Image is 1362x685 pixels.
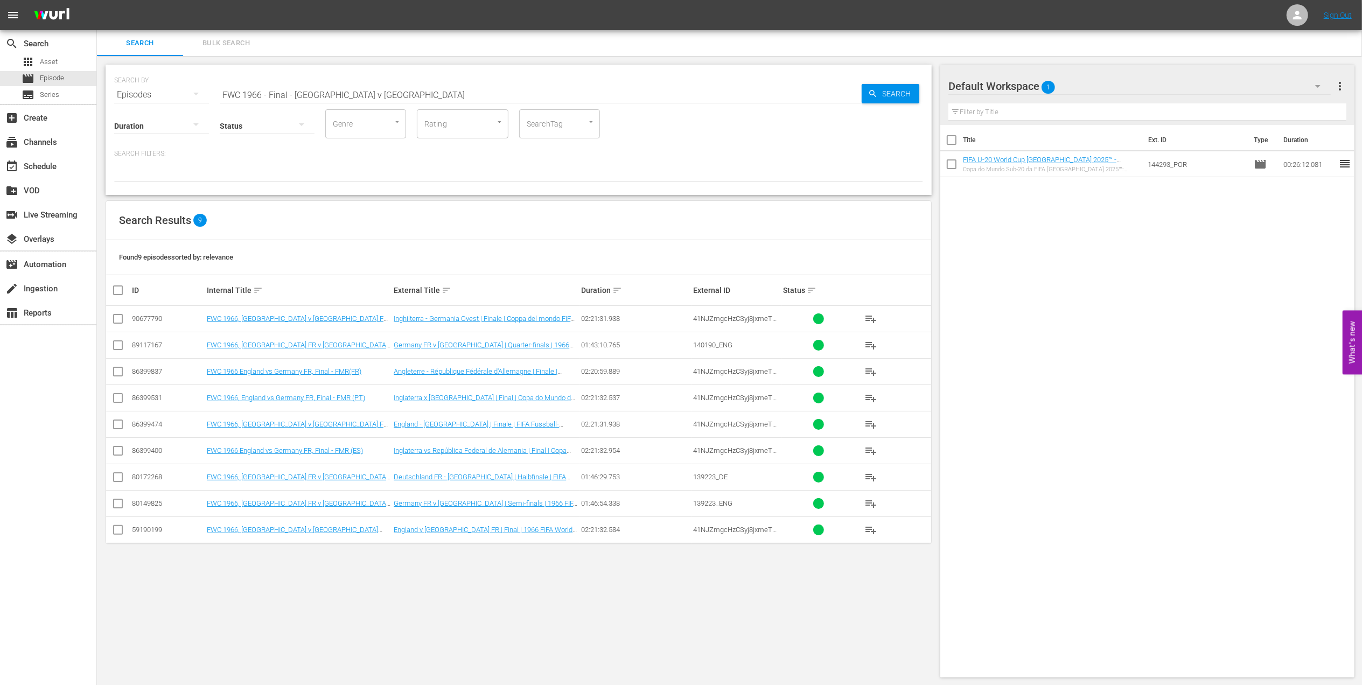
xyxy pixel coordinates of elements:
div: 80172268 [132,473,204,481]
a: Deutschland FR - [GEOGRAPHIC_DATA] | Halbfinale | FIFA Fussball-Weltmeisterschaft England 1966™ |... [394,473,570,497]
div: 89117167 [132,341,204,349]
span: sort [442,285,451,295]
div: Default Workspace [948,71,1331,101]
span: 9 [193,214,207,227]
div: 01:46:29.753 [581,473,690,481]
div: 02:21:31.938 [581,314,690,323]
button: playlist_add [858,332,884,358]
th: Duration [1277,125,1342,155]
button: Open [494,117,505,127]
span: Reports [5,306,18,319]
a: Germany FR v [GEOGRAPHIC_DATA] | Quarter-finals | 1966 FIFA World Cup England™ | Full Match Replay [394,341,574,357]
th: Type [1247,125,1277,155]
span: Asset [22,55,34,68]
span: playlist_add [864,392,877,404]
button: playlist_add [858,517,884,543]
div: 02:21:32.954 [581,446,690,455]
td: 144293_POR [1143,151,1250,177]
a: Germany FR v [GEOGRAPHIC_DATA] | Semi-finals | 1966 FIFA World Cup England™ | Full Match Replay [394,499,577,515]
button: Open [586,117,596,127]
img: ans4CAIJ8jUAAAAAAAAAAAAAAAAAAAAAAAAgQb4GAAAAAAAAAAAAAAAAAAAAAAAAJMjXAAAAAAAAAAAAAAAAAAAAAAAAgAT5G... [26,3,78,28]
span: more_vert [1333,80,1346,93]
span: Found 9 episodes sorted by: relevance [119,253,233,261]
span: 41NJZmgcHzCSyj8jxmeTCX_DE [693,420,777,436]
a: FWC 1966, [GEOGRAPHIC_DATA] FR v [GEOGRAPHIC_DATA], Semi-Finals - FMR (EN) [207,499,390,515]
p: Search Filters: [114,149,923,158]
button: playlist_add [858,438,884,464]
button: more_vert [1333,73,1346,99]
span: playlist_add [864,471,877,484]
div: Internal Title [207,284,390,297]
span: playlist_add [864,444,877,457]
span: 1 [1042,76,1055,99]
span: playlist_add [864,418,877,431]
div: 02:21:32.537 [581,394,690,402]
span: 139223_DE [693,473,728,481]
button: Open Feedback Widget [1343,311,1362,375]
span: 139223_ENG [693,499,732,507]
span: 41NJZmgcHzCSyj8jxmeTCX_ES [693,446,777,463]
button: playlist_add [858,411,884,437]
a: FWC 1966, [GEOGRAPHIC_DATA] v [GEOGRAPHIC_DATA] FR, Final - FMR (DE) [207,420,389,436]
span: Search [103,37,177,50]
th: Ext. ID [1142,125,1247,155]
button: Open [392,117,402,127]
a: FWC 1966 England vs Germany FR, Final - FMR (ES) [207,446,363,455]
div: 90677790 [132,314,204,323]
div: Status [783,284,855,297]
div: External ID [693,286,780,295]
th: Title [963,125,1142,155]
a: FWC 1966, [GEOGRAPHIC_DATA] FR v [GEOGRAPHIC_DATA], Semi-Finals - FMR (DE) [207,473,390,489]
a: Angleterre - République Fédérale d'Allemagne | Finale | Coupe du Monde de la FIFA, [GEOGRAPHIC_DA... [394,367,568,392]
div: 02:21:31.938 [581,420,690,428]
span: Overlays [5,233,18,246]
div: 86399474 [132,420,204,428]
div: External Title [394,284,577,297]
span: Episode [22,72,34,85]
span: Search [878,84,919,103]
div: 01:46:54.338 [581,499,690,507]
a: FIFA U-20 World Cup [GEOGRAPHIC_DATA] 2025™ - Highlights Bundle MD 7+8+9 (PT) [963,156,1121,172]
div: 02:21:32.584 [581,526,690,534]
a: Inglaterra vs República Federal de Alemania | Final | Copa Mundial de la FIFA [GEOGRAPHIC_DATA] 1... [394,446,571,471]
a: FWC 1966, [GEOGRAPHIC_DATA] v [GEOGRAPHIC_DATA] (EN) [207,526,382,542]
div: 80149825 [132,499,204,507]
span: playlist_add [864,312,877,325]
a: Inghilterra - Germania Ovest | Finale | Coppa del mondo FIFA Inghilterra 1966 | Match completo [394,314,575,331]
span: VOD [5,184,18,197]
span: 41NJZmgcHzCSyj8jxmeTCX_POR [693,394,777,410]
span: Search [5,37,18,50]
span: Schedule [5,160,18,173]
span: Bulk Search [190,37,263,50]
span: sort [253,285,263,295]
a: FWC 1966, [GEOGRAPHIC_DATA] FR v [GEOGRAPHIC_DATA], Quarter-Finals - FMR (EN) [207,341,390,357]
span: 41NJZmgcHzCSyj8jxmeTCX_ENG [693,526,777,542]
span: Search Results [119,214,191,227]
a: FWC 1966 England vs Germany FR, Final - FMR(FR) [207,367,361,375]
span: Series [22,88,34,101]
span: Episode [1254,158,1267,171]
a: England - [GEOGRAPHIC_DATA] | Finale | FIFA Fussball-Weltmeisterschaft [GEOGRAPHIC_DATA] 1966™ | ... [394,420,565,444]
span: playlist_add [864,339,877,352]
div: 86399837 [132,367,204,375]
span: Live Streaming [5,208,18,221]
div: Episodes [114,80,209,110]
span: Create [5,111,18,124]
span: Ingestion [5,282,18,295]
span: Channels [5,136,18,149]
span: Asset [40,57,58,67]
span: sort [612,285,622,295]
div: Copa do Mundo Sub-20 da FIFA [GEOGRAPHIC_DATA] 2025™: Melhores Momentos [963,166,1139,173]
button: Search [862,84,919,103]
div: 59190199 [132,526,204,534]
button: playlist_add [858,491,884,516]
div: ID [132,286,204,295]
span: Series [40,89,59,100]
button: playlist_add [858,464,884,490]
div: 01:43:10.765 [581,341,690,349]
a: Sign Out [1324,11,1352,19]
a: FWC 1966, [GEOGRAPHIC_DATA] v [GEOGRAPHIC_DATA] FR, Final - FMR (IT) [207,314,389,331]
div: 02:20:59.889 [581,367,690,375]
button: playlist_add [858,359,884,385]
span: playlist_add [864,497,877,510]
